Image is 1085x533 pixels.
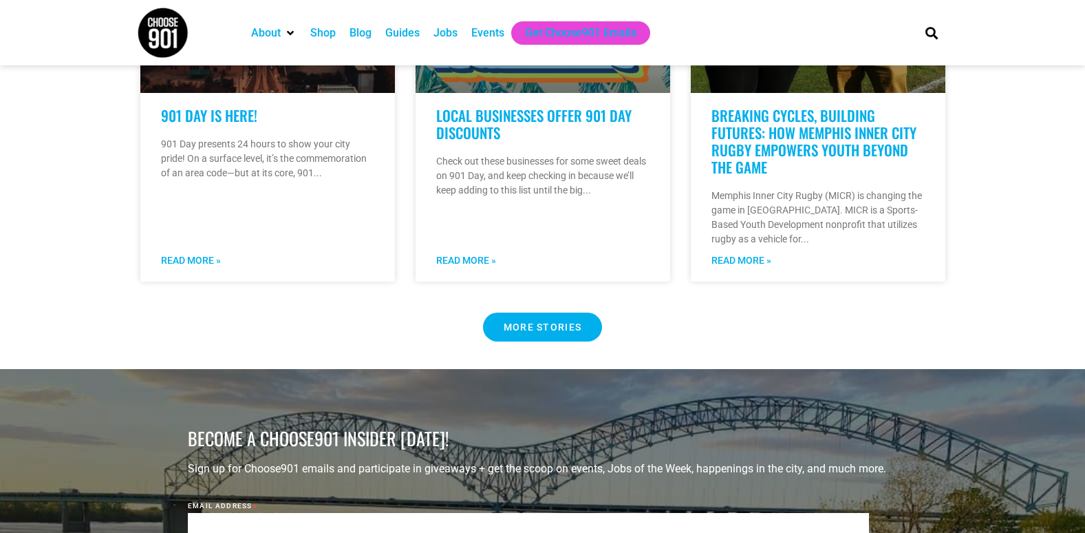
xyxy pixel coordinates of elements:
[188,428,876,449] h3: BECOME A CHOOSE901 INSIDER [DATE]!
[436,105,632,143] a: Local Businesses Offer 901 Day Discounts
[504,322,582,332] span: MORE STORIES
[433,25,458,41] a: Jobs
[385,25,420,41] a: Guides
[161,137,374,180] p: 901 Day presents 24 hours to show your city pride! On a surface level, it’s the commemoration of ...
[161,105,257,126] a: 901 Day is Here!
[483,313,603,342] a: MORE STORIES
[711,253,771,268] a: Read more about Breaking Cycles, Building Futures: How Memphis Inner City Rugby Empowers Youth Be...
[350,25,372,41] a: Blog
[711,105,916,178] a: Breaking Cycles, Building Futures: How Memphis Inner City Rugby Empowers Youth Beyond the Game
[525,25,636,41] a: Get Choose901 Emails
[471,25,504,41] a: Events
[188,462,886,475] span: Sign up for Choose901 emails and participate in giveaways + get the scoop on events, Jobs of the ...
[711,189,925,247] p: Memphis Inner City Rugby (MICR) is changing the game in [GEOGRAPHIC_DATA]. MICR is a Sports-Based...
[251,25,281,41] a: About
[436,253,496,268] a: Read more about Local Businesses Offer 901 Day Discounts
[436,154,649,198] p: Check out these businesses for some sweet deals on 901 Day, and keep checking in because we’ll ke...
[244,21,902,45] nav: Main nav
[310,25,336,41] a: Shop
[161,253,221,268] a: Read more about 901 Day is Here!
[920,21,943,44] div: Search
[188,499,869,511] label: Email Address
[244,21,303,45] div: About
